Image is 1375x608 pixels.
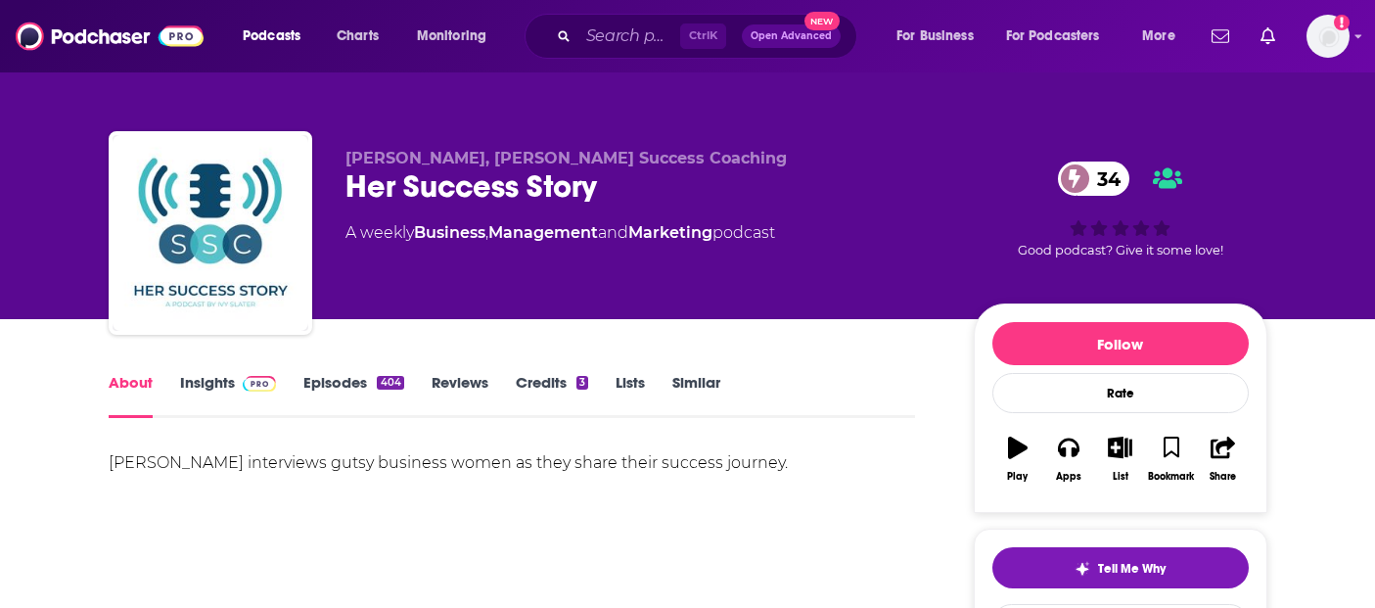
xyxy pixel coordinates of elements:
[113,135,308,331] img: Her Success Story
[337,23,379,50] span: Charts
[1197,424,1248,494] button: Share
[1043,424,1094,494] button: Apps
[16,18,204,55] img: Podchaser - Follow, Share and Rate Podcasts
[680,23,726,49] span: Ctrl K
[1128,21,1200,52] button: open menu
[1007,471,1028,483] div: Play
[1006,23,1100,50] span: For Podcasters
[229,21,326,52] button: open menu
[992,547,1249,588] button: tell me why sparkleTell Me Why
[1077,162,1130,196] span: 34
[1306,15,1350,58] button: Show profile menu
[303,373,403,418] a: Episodes404
[1306,15,1350,58] img: User Profile
[751,31,832,41] span: Open Advanced
[616,373,645,418] a: Lists
[896,23,974,50] span: For Business
[1210,471,1236,483] div: Share
[1148,471,1194,483] div: Bookmark
[1142,23,1175,50] span: More
[488,223,598,242] a: Management
[417,23,486,50] span: Monitoring
[804,12,840,30] span: New
[1075,561,1090,577] img: tell me why sparkle
[403,21,512,52] button: open menu
[432,373,488,418] a: Reviews
[578,21,680,52] input: Search podcasts, credits, & more...
[345,149,787,167] span: [PERSON_NAME], [PERSON_NAME] Success Coaching
[243,23,300,50] span: Podcasts
[345,221,775,245] div: A weekly podcast
[742,24,841,48] button: Open AdvancedNew
[243,376,277,392] img: Podchaser Pro
[1056,471,1081,483] div: Apps
[1146,424,1197,494] button: Bookmark
[543,14,876,59] div: Search podcasts, credits, & more...
[1306,15,1350,58] span: Logged in as ava.halabian
[992,322,1249,365] button: Follow
[1098,561,1166,577] span: Tell Me Why
[1113,471,1128,483] div: List
[992,373,1249,413] div: Rate
[109,449,916,477] div: [PERSON_NAME] interviews gutsy business women as they share their success journey.
[1204,20,1237,53] a: Show notifications dropdown
[992,424,1043,494] button: Play
[485,223,488,242] span: ,
[672,373,720,418] a: Similar
[1094,424,1145,494] button: List
[883,21,998,52] button: open menu
[180,373,277,418] a: InsightsPodchaser Pro
[377,376,403,390] div: 404
[1018,243,1223,257] span: Good podcast? Give it some love!
[516,373,588,418] a: Credits3
[414,223,485,242] a: Business
[974,149,1267,270] div: 34Good podcast? Give it some love!
[993,21,1128,52] button: open menu
[576,376,588,390] div: 3
[628,223,712,242] a: Marketing
[1058,162,1130,196] a: 34
[1253,20,1283,53] a: Show notifications dropdown
[598,223,628,242] span: and
[109,373,153,418] a: About
[324,21,390,52] a: Charts
[1334,15,1350,30] svg: Email not verified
